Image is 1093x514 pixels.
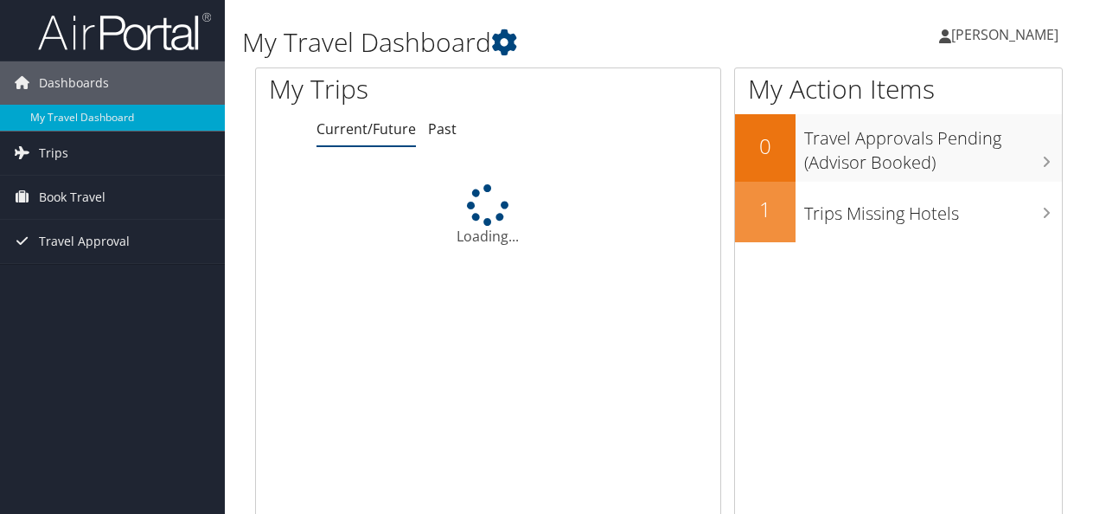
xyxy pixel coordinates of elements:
a: Current/Future [316,119,416,138]
h1: My Trips [269,71,514,107]
img: airportal-logo.png [38,11,211,52]
a: Past [428,119,457,138]
span: Dashboards [39,61,109,105]
h1: My Travel Dashboard [242,24,798,61]
a: [PERSON_NAME] [939,9,1076,61]
span: Travel Approval [39,220,130,263]
span: [PERSON_NAME] [951,25,1058,44]
h3: Trips Missing Hotels [804,193,1062,226]
span: Trips [39,132,68,175]
a: 1Trips Missing Hotels [735,182,1062,242]
h2: 0 [735,132,796,161]
span: Book Travel [39,176,105,219]
h1: My Action Items [735,71,1062,107]
h3: Travel Approvals Pending (Advisor Booked) [804,118,1062,175]
h2: 1 [735,195,796,224]
a: 0Travel Approvals Pending (Advisor Booked) [735,114,1062,181]
div: Loading... [256,184,720,247]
